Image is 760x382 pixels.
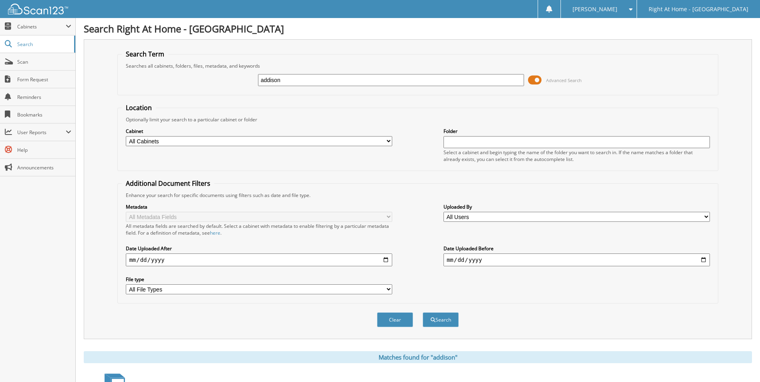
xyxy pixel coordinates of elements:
legend: Additional Document Filters [122,179,214,188]
label: Date Uploaded Before [444,245,710,252]
input: start [126,253,392,266]
span: Right At Home - [GEOGRAPHIC_DATA] [649,7,748,12]
span: Bookmarks [17,111,71,118]
span: Announcements [17,164,71,171]
span: [PERSON_NAME] [573,7,617,12]
button: Clear [377,312,413,327]
span: User Reports [17,129,66,136]
button: Search [423,312,459,327]
div: All metadata fields are searched by default. Select a cabinet with metadata to enable filtering b... [126,223,392,236]
label: Date Uploaded After [126,245,392,252]
div: Optionally limit your search to a particular cabinet or folder [122,116,714,123]
input: end [444,253,710,266]
span: Help [17,147,71,153]
span: Reminders [17,94,71,101]
span: Cabinets [17,23,66,30]
span: Search [17,41,70,48]
div: Select a cabinet and begin typing the name of the folder you want to search in. If the name match... [444,149,710,163]
h1: Search Right At Home - [GEOGRAPHIC_DATA] [84,22,752,35]
span: Advanced Search [546,77,582,83]
div: Searches all cabinets, folders, files, metadata, and keywords [122,62,714,69]
img: scan123-logo-white.svg [8,4,68,14]
label: Cabinet [126,128,392,135]
label: Uploaded By [444,203,710,210]
span: Form Request [17,76,71,83]
legend: Search Term [122,50,168,58]
label: Metadata [126,203,392,210]
legend: Location [122,103,156,112]
a: here [210,229,220,236]
span: Scan [17,58,71,65]
div: Matches found for "addison" [84,351,752,363]
div: Enhance your search for specific documents using filters such as date and file type. [122,192,714,199]
label: File type [126,276,392,283]
label: Folder [444,128,710,135]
